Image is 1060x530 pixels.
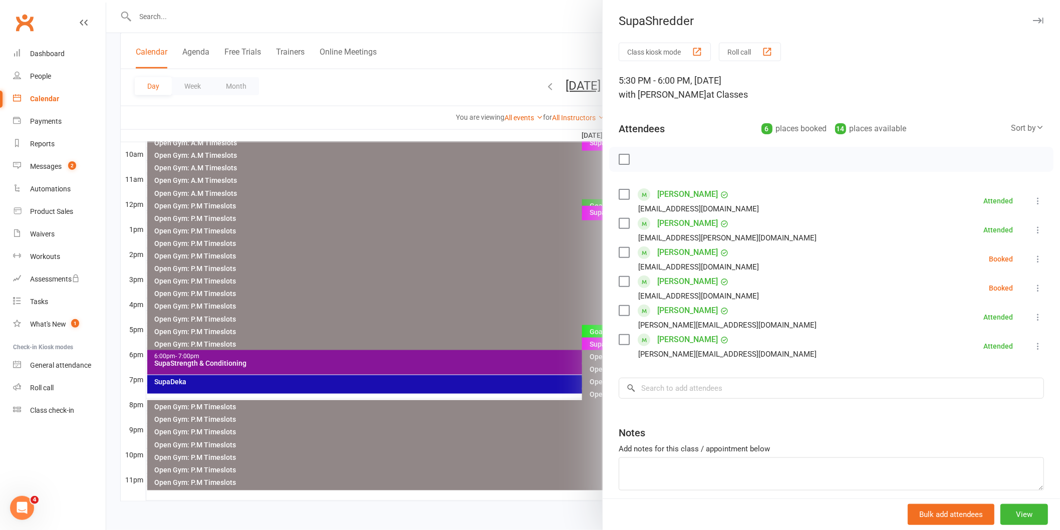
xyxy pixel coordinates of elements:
div: Automations [30,185,71,193]
div: Attended [983,314,1013,321]
a: Messages 2 [13,155,106,178]
div: General attendance [30,361,91,369]
input: Search to add attendees [619,378,1044,399]
a: Waivers [13,223,106,245]
div: [PERSON_NAME][EMAIL_ADDRESS][DOMAIN_NAME] [638,348,817,361]
div: 14 [835,123,846,134]
a: Automations [13,178,106,200]
div: Roll call [30,384,54,392]
a: Dashboard [13,43,106,65]
a: Roll call [13,377,106,399]
div: Attended [983,197,1013,204]
div: 5:30 PM - 6:00 PM, [DATE] [619,74,1044,102]
div: places available [835,122,907,136]
iframe: Intercom live chat [10,496,34,520]
a: Payments [13,110,106,133]
span: 4 [31,496,39,504]
div: [EMAIL_ADDRESS][DOMAIN_NAME] [638,260,759,274]
span: 2 [68,161,76,170]
div: Workouts [30,252,60,260]
span: 1 [71,319,79,328]
a: General attendance kiosk mode [13,354,106,377]
a: [PERSON_NAME] [657,274,718,290]
div: Payments [30,117,62,125]
div: Add notes for this class / appointment below [619,443,1044,455]
span: at Classes [706,89,748,100]
div: Calendar [30,95,59,103]
div: What's New [30,320,66,328]
a: [PERSON_NAME] [657,244,718,260]
div: places booked [761,122,827,136]
div: Tasks [30,298,48,306]
div: [PERSON_NAME][EMAIL_ADDRESS][DOMAIN_NAME] [638,319,817,332]
div: [EMAIL_ADDRESS][PERSON_NAME][DOMAIN_NAME] [638,231,817,244]
a: What's New1 [13,313,106,336]
button: Class kiosk mode [619,43,711,61]
div: Product Sales [30,207,73,215]
div: People [30,72,51,80]
a: Tasks [13,291,106,313]
span: with [PERSON_NAME] [619,89,706,100]
a: [PERSON_NAME] [657,303,718,319]
div: Class check-in [30,406,74,414]
a: Clubworx [12,10,37,35]
a: Class kiosk mode [13,399,106,422]
a: [PERSON_NAME] [657,215,718,231]
button: Roll call [719,43,781,61]
button: View [1000,504,1048,525]
div: Waivers [30,230,55,238]
a: [PERSON_NAME] [657,186,718,202]
a: Reports [13,133,106,155]
div: [EMAIL_ADDRESS][DOMAIN_NAME] [638,290,759,303]
div: Notes [619,426,645,440]
div: Attended [983,226,1013,233]
a: Product Sales [13,200,106,223]
div: [EMAIL_ADDRESS][DOMAIN_NAME] [638,202,759,215]
div: Dashboard [30,50,65,58]
a: People [13,65,106,88]
div: Attendees [619,122,665,136]
div: Booked [989,255,1013,262]
div: Reports [30,140,55,148]
a: [PERSON_NAME] [657,332,718,348]
div: Assessments [30,275,80,283]
div: 6 [761,123,772,134]
a: Calendar [13,88,106,110]
div: Messages [30,162,62,170]
a: Assessments [13,268,106,291]
button: Bulk add attendees [908,504,994,525]
div: SupaShredder [603,14,1060,28]
a: Workouts [13,245,106,268]
div: Attended [983,343,1013,350]
div: Booked [989,285,1013,292]
div: Sort by [1011,122,1044,135]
